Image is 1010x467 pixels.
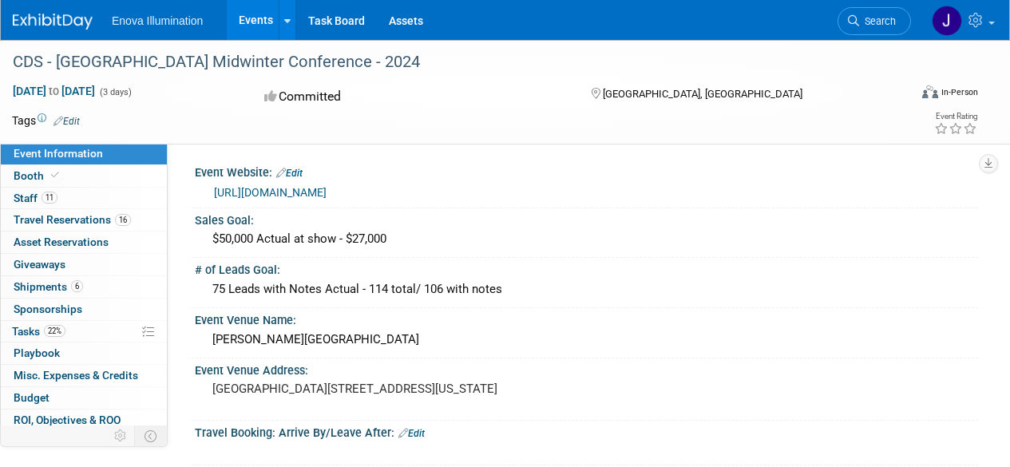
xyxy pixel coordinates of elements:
[1,342,167,364] a: Playbook
[51,171,59,180] i: Booth reservation complete
[14,391,50,404] span: Budget
[195,258,978,278] div: # of Leads Goal:
[922,85,938,98] img: Format-Inperson.png
[115,214,131,226] span: 16
[14,258,65,271] span: Giveaways
[1,143,167,164] a: Event Information
[837,83,978,107] div: Event Format
[1,387,167,409] a: Budget
[195,208,978,228] div: Sales Goal:
[14,280,83,293] span: Shipments
[14,346,60,359] span: Playbook
[112,14,203,27] span: Enova Illumination
[276,168,303,179] a: Edit
[932,6,962,36] img: Joe Moore
[214,186,327,199] a: [URL][DOMAIN_NAME]
[12,84,96,98] span: [DATE] [DATE]
[1,365,167,386] a: Misc. Expenses & Credits
[135,425,168,446] td: Toggle Event Tabs
[46,85,61,97] span: to
[1,254,167,275] a: Giveaways
[71,280,83,292] span: 6
[14,213,131,226] span: Travel Reservations
[14,169,62,182] span: Booth
[14,235,109,248] span: Asset Reservations
[259,83,565,111] div: Committed
[1,188,167,209] a: Staff11
[13,14,93,30] img: ExhibitDay
[1,299,167,320] a: Sponsorships
[212,382,504,396] pre: [GEOGRAPHIC_DATA][STREET_ADDRESS][US_STATE]
[859,15,896,27] span: Search
[195,358,978,378] div: Event Venue Address:
[195,160,978,181] div: Event Website:
[207,227,966,251] div: $50,000 Actual at show - $27,000
[12,325,65,338] span: Tasks
[1,410,167,431] a: ROI, Objectives & ROO
[207,327,966,352] div: [PERSON_NAME][GEOGRAPHIC_DATA]
[603,88,802,100] span: [GEOGRAPHIC_DATA], [GEOGRAPHIC_DATA]
[98,87,132,97] span: (3 days)
[195,308,978,328] div: Event Venue Name:
[934,113,977,121] div: Event Rating
[1,321,167,342] a: Tasks22%
[1,209,167,231] a: Travel Reservations16
[1,165,167,187] a: Booth
[207,277,966,302] div: 75 Leads with Notes Actual - 114 total/ 106 with notes
[14,192,57,204] span: Staff
[107,425,135,446] td: Personalize Event Tab Strip
[12,113,80,129] td: Tags
[195,421,978,441] div: Travel Booking: Arrive By/Leave After:
[14,414,121,426] span: ROI, Objectives & ROO
[53,116,80,127] a: Edit
[941,86,978,98] div: In-Person
[14,147,103,160] span: Event Information
[44,325,65,337] span: 22%
[1,276,167,298] a: Shipments6
[14,369,138,382] span: Misc. Expenses & Credits
[14,303,82,315] span: Sponsorships
[7,48,896,77] div: CDS - [GEOGRAPHIC_DATA] Midwinter Conference - 2024
[838,7,911,35] a: Search
[1,232,167,253] a: Asset Reservations
[398,428,425,439] a: Edit
[42,192,57,204] span: 11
